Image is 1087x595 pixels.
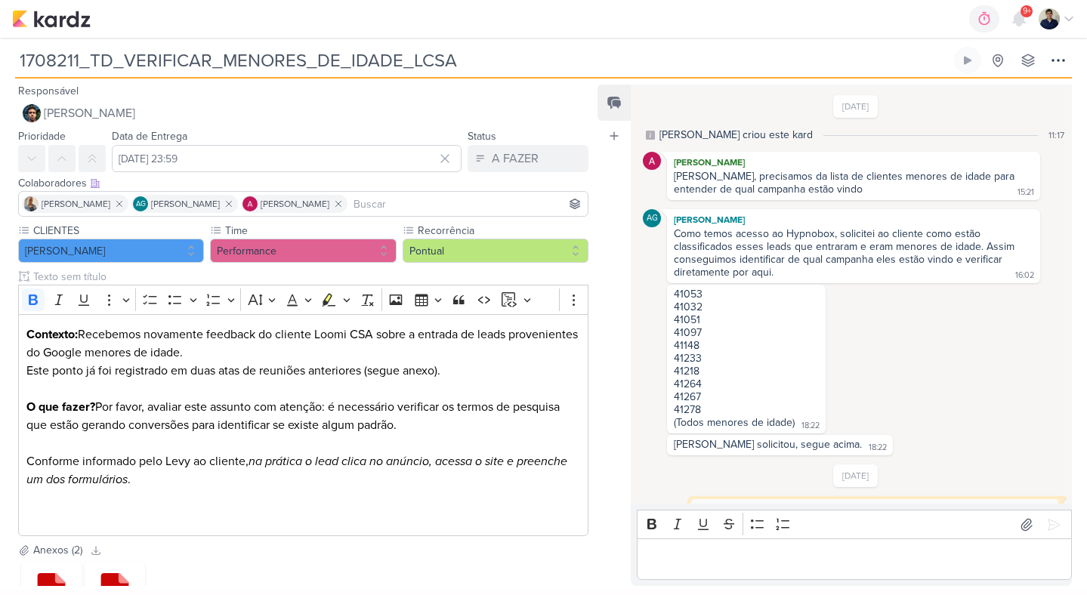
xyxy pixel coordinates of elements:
[23,104,41,122] img: Nelito Junior
[26,327,78,342] strong: Contexto:
[1048,128,1064,142] div: 11:17
[261,197,329,211] span: [PERSON_NAME]
[674,288,819,416] div: 41053 41032 41051 41097 41148 41233 41218 41264 41267 41278
[1039,8,1060,29] img: Levy Pessoa
[468,130,496,143] label: Status
[26,399,95,415] strong: O que fazer?
[30,269,588,285] input: Texto sem título
[18,314,588,537] div: Editor editing area: main
[659,127,813,143] div: [PERSON_NAME] criou este kard
[643,209,661,227] div: Aline Gimenez Graciano
[1018,187,1034,199] div: 15:21
[26,452,581,525] p: Conforme informado pelo Levy ao cliente, .
[26,325,581,398] p: Recebemos novamente feedback do cliente Loomi CSA sobre a entrada de leads provenientes do Google...
[210,239,396,263] button: Performance
[42,197,110,211] span: [PERSON_NAME]
[12,10,91,28] img: kardz.app
[136,201,146,208] p: AG
[674,416,795,429] div: (Todos menores de idade)
[416,223,588,239] label: Recorrência
[492,150,539,168] div: A FAZER
[674,438,862,451] div: [PERSON_NAME] solicitou, segue acima.
[670,212,1037,227] div: [PERSON_NAME]
[869,442,887,454] div: 18:22
[674,170,1018,196] div: [PERSON_NAME], precisamos da lista de clientes menores de idade para entender de qual campanha es...
[23,196,39,211] img: Iara Santos
[468,145,588,172] button: A FAZER
[151,197,220,211] span: [PERSON_NAME]
[1023,5,1031,17] span: 9+
[18,85,79,97] label: Responsável
[1015,270,1034,282] div: 16:02
[637,510,1072,539] div: Editor toolbar
[350,195,585,213] input: Buscar
[18,285,588,314] div: Editor toolbar
[133,196,148,211] div: Aline Gimenez Graciano
[18,239,204,263] button: [PERSON_NAME]
[44,104,135,122] span: [PERSON_NAME]
[670,155,1037,170] div: [PERSON_NAME]
[637,538,1072,580] div: Editor editing area: main
[647,214,658,223] p: AG
[403,239,588,263] button: Pontual
[26,454,567,487] i: na prática o lead clica no anúncio, acessa o site e preenche um dos formulários
[723,502,771,518] div: image.png
[18,100,588,127] button: [PERSON_NAME]
[18,175,588,191] div: Colaboradores
[112,130,187,143] label: Data de Entrega
[691,499,1058,532] div: image.png
[26,398,581,452] p: Por favor, avaliar este assunto com atenção: é necessário verificar os termos de pesquisa que est...
[643,152,661,170] img: Alessandra Gomes
[674,227,1018,279] div: Como temos acesso ao Hypnobox, solicitei ao cliente como estão classificados esses leads que entr...
[224,223,396,239] label: Time
[112,145,462,172] input: Select a date
[33,542,82,558] div: Anexos (2)
[801,420,820,432] div: 18:22
[15,47,951,74] input: Kard Sem Título
[18,130,66,143] label: Prioridade
[32,223,204,239] label: CLIENTES
[962,54,974,66] div: Ligar relógio
[242,196,258,211] img: Alessandra Gomes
